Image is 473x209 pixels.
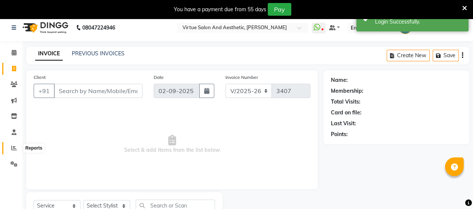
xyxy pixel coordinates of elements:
button: Create New [387,50,430,61]
button: +91 [34,84,55,98]
b: 08047224946 [82,17,115,38]
img: logo [19,17,70,38]
div: Name: [331,76,348,84]
span: Select & add items from the list below [34,107,310,182]
div: You have a payment due from 55 days [174,6,266,13]
label: Date [154,74,164,81]
input: Search by Name/Mobile/Email/Code [54,84,142,98]
div: Membership: [331,87,363,95]
button: Save [433,50,459,61]
label: Invoice Number [225,74,258,81]
div: Card on file: [331,109,362,117]
div: Points: [331,130,348,138]
label: Client [34,74,46,81]
div: Total Visits: [331,98,360,106]
a: PREVIOUS INVOICES [72,50,125,57]
button: Pay [268,3,291,16]
div: Last Visit: [331,120,356,127]
div: Reports [24,144,44,153]
a: INVOICE [35,47,63,61]
div: Login Successfully. [375,18,463,26]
